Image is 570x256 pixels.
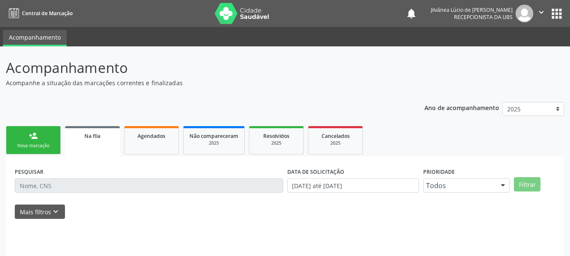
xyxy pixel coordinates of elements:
button: notifications [405,8,417,19]
button:  [533,5,549,22]
label: PESQUISAR [15,165,43,178]
i:  [537,8,546,17]
div: person_add [29,131,38,140]
button: apps [549,6,564,21]
p: Ano de acompanhamento [424,102,499,113]
span: Agendados [138,132,165,140]
label: DATA DE SOLICITAÇÃO [287,165,344,178]
div: Nova marcação [12,143,54,149]
img: img [516,5,533,22]
p: Acompanhe a situação das marcações correntes e finalizadas [6,78,397,87]
span: Todos [426,181,492,190]
input: Nome, CNS [15,178,283,193]
span: Na fila [84,132,100,140]
input: Selecione um intervalo [287,178,419,193]
label: Prioridade [423,165,455,178]
div: 2025 [189,140,238,146]
a: Central de Marcação [6,6,73,20]
span: Recepcionista da UBS [454,13,513,21]
div: 2025 [314,140,357,146]
a: Acompanhamento [3,30,67,46]
div: Jilvânea Lúcio de [PERSON_NAME] [431,6,513,13]
button: Filtrar [514,177,540,191]
span: Cancelados [321,132,350,140]
span: Central de Marcação [22,10,73,17]
button: Mais filtroskeyboard_arrow_down [15,205,65,219]
span: Não compareceram [189,132,238,140]
span: Resolvidos [263,132,289,140]
i: keyboard_arrow_down [51,207,60,216]
p: Acompanhamento [6,57,397,78]
div: 2025 [255,140,297,146]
